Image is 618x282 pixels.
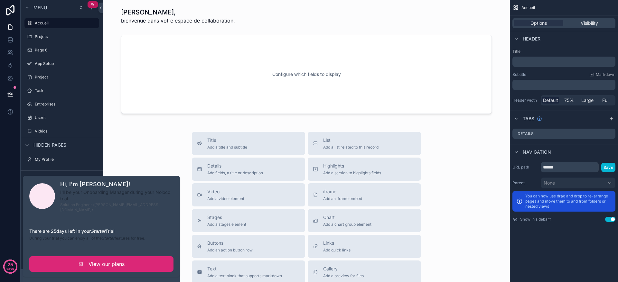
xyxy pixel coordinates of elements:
[207,240,253,246] span: Buttons
[323,248,351,253] span: Add quick links
[589,72,615,77] a: Markdown
[520,217,551,222] label: Show in sidebar?
[581,20,598,26] span: Visibility
[207,137,247,143] span: Title
[512,98,538,103] label: Header width
[207,163,263,169] span: Details
[523,36,540,42] span: Header
[308,209,421,232] button: ChartAdd a chart group element
[523,149,551,155] span: Navigation
[33,175,45,182] span: Page
[323,214,371,221] span: Chart
[24,86,99,96] a: Task
[21,186,103,217] div: scrollable content
[35,48,98,53] label: Page 6
[207,266,282,272] span: Text
[207,248,253,253] span: Add an action button row
[35,21,95,26] label: Accueil
[512,80,615,90] div: scrollable content
[29,236,173,241] p: During your trial you can enjoy all of the features for free.
[35,129,98,134] label: Vidéos
[192,183,305,206] button: VideoAdd a video element
[29,228,173,234] h3: There are 25 days left in your Trial
[323,163,381,169] span: Highlights
[523,115,534,122] span: Tabs
[35,34,98,39] label: Projets
[89,260,125,268] span: View our plans
[24,126,99,136] a: Vidéos
[323,240,351,246] span: Links
[207,273,282,278] span: Add a text block that supports markdown
[24,99,99,109] a: Entreprises
[33,5,47,11] span: Menu
[308,235,421,258] button: LinksAdd quick links
[207,222,246,227] span: Add a stages element
[7,261,13,268] p: 25
[525,194,612,209] p: You can now use drag and drop to re-arrange pages and move them to and from folders or nested views
[323,170,381,176] span: Add a section to highlights fields
[323,273,364,278] span: Add a preview for files
[60,189,173,202] p: I'll be your Onboarding Manager during your Noloco trial
[512,49,615,54] label: Title
[207,196,244,201] span: Add a video element
[512,57,615,67] div: scrollable content
[544,180,555,186] span: None
[24,18,99,28] a: Accueil
[29,256,173,272] a: View our plans
[35,88,98,93] label: Task
[581,97,594,104] span: Large
[564,97,574,104] span: 75%
[192,209,305,232] button: StagesAdd a stages element
[192,158,305,181] button: DetailsAdd fields, a title or description
[602,97,609,104] span: Full
[323,266,364,272] span: Gallery
[323,196,362,201] span: Add an iframe embed
[33,142,66,148] span: Hidden pages
[60,202,92,207] span: Solution Engineer
[35,115,98,120] label: Users
[543,97,558,104] span: Default
[35,61,98,66] label: App Setup
[35,102,98,107] label: Entreprises
[24,72,99,82] a: Project
[323,145,379,150] span: Add a list related to this record
[308,158,421,181] button: HighlightsAdd a section to highlights fields
[521,5,535,10] span: Accueil
[102,236,115,241] em: Starter
[207,188,244,195] span: Video
[323,222,371,227] span: Add a chart group element
[35,75,98,80] label: Project
[207,145,247,150] span: Add a title and subtitle
[207,214,246,221] span: Stages
[530,20,547,26] span: Options
[541,177,615,188] button: None
[6,264,14,273] p: days
[512,72,526,77] label: Subtitle
[24,32,99,42] a: Projets
[512,165,538,170] label: URL path
[207,170,263,176] span: Add fields, a title or description
[308,183,421,206] button: iframeAdd an iframe embed
[24,59,99,69] a: App Setup
[35,157,98,162] label: My Profile
[596,72,615,77] span: Markdown
[60,180,173,189] h1: Hi, I'm [PERSON_NAME]!
[24,113,99,123] a: Users
[192,132,305,155] button: TitleAdd a title and subtitle
[308,132,421,155] button: ListAdd a list related to this record
[24,154,99,165] a: My Profile
[60,202,160,212] span: • [PERSON_NAME][EMAIL_ADDRESS][DOMAIN_NAME] •
[24,45,99,55] a: Page 6
[323,137,379,143] span: List
[192,235,305,258] button: ButtonsAdd an action button row
[518,131,534,136] label: Details
[512,180,538,186] label: Parent
[91,228,105,234] em: Starter
[601,163,615,172] button: Save
[323,188,362,195] span: iframe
